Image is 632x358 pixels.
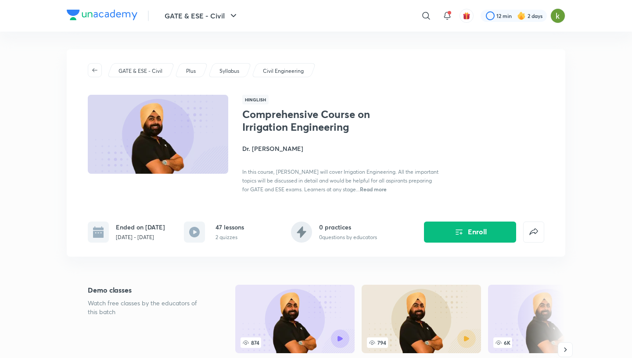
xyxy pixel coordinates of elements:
span: In this course, [PERSON_NAME] will cover Irrigation Engineering. All the important topics will be... [242,168,438,193]
h6: 0 practices [319,222,377,232]
span: Hinglish [242,95,269,104]
a: Civil Engineering [262,67,305,75]
h6: Ended on [DATE] [116,222,165,232]
button: Enroll [424,222,516,243]
img: avatar [463,12,470,20]
h5: Demo classes [88,285,207,295]
a: Plus [185,67,197,75]
span: Read more [360,186,387,193]
p: Syllabus [219,67,239,75]
span: 6K [493,337,512,348]
h1: Comprehensive Course on Irrigation Engineering [242,108,386,133]
span: 874 [241,337,261,348]
p: 2 quizzes [215,233,244,241]
p: [DATE] - [DATE] [116,233,165,241]
img: streak [517,11,526,20]
p: Civil Engineering [263,67,304,75]
button: GATE & ESE - Civil [159,7,244,25]
button: false [523,222,544,243]
h4: Dr. [PERSON_NAME] [242,144,439,153]
a: Syllabus [218,67,241,75]
p: Plus [186,67,196,75]
p: Watch free classes by the educators of this batch [88,299,207,316]
span: 794 [367,337,388,348]
h6: 47 lessons [215,222,244,232]
img: Company Logo [67,10,137,20]
img: Piyush raj [550,8,565,23]
p: GATE & ESE - Civil [118,67,162,75]
button: avatar [460,9,474,23]
a: Company Logo [67,10,137,22]
a: GATE & ESE - Civil [117,67,164,75]
img: Thumbnail [86,94,230,175]
p: 0 questions by educators [319,233,377,241]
